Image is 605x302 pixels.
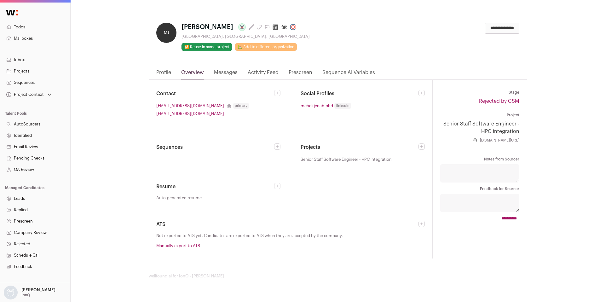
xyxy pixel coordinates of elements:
h2: ATS [156,221,418,228]
a: Prescreen [289,69,312,79]
p: [PERSON_NAME] [21,287,55,293]
a: Sequence AI Variables [322,69,375,79]
h2: Social Profiles [301,90,418,97]
div: MJ [156,23,176,43]
button: Open dropdown [5,90,53,99]
span: Senior Staff Software Engineer - HPC integration [301,156,392,163]
a: Rejected by CSM [479,99,519,104]
a: 🏡 Add to different organization [235,43,297,51]
img: Wellfound [3,6,21,19]
span: linkedin [334,103,351,109]
h2: Sequences [156,143,274,151]
a: Senior Staff Software Engineer - HPC integration [440,120,519,135]
h2: Contact [156,90,274,97]
dt: Feedback for Sourcer [440,186,519,191]
p: Not exported to ATS yet. Candidates are exported to ATS when they are accepted by the company. [156,233,425,238]
a: Manually export to ATS [156,244,200,248]
a: Messages [214,69,238,79]
a: Auto-generated resume [156,195,280,200]
dt: Notes from Sourcer [440,157,519,162]
div: primary [233,103,249,109]
a: [EMAIL_ADDRESS][DOMAIN_NAME] [156,110,224,117]
a: Overview [181,69,204,79]
button: 🔂 Reuse in same project [181,43,232,51]
div: [GEOGRAPHIC_DATA], [GEOGRAPHIC_DATA], [GEOGRAPHIC_DATA] [181,34,310,39]
a: [EMAIL_ADDRESS][DOMAIN_NAME] [156,102,224,109]
a: [DOMAIN_NAME][URL] [480,138,519,143]
a: Profile [156,69,171,79]
dt: Project [440,113,519,118]
div: Project Context [5,92,44,97]
button: Open dropdown [3,286,57,299]
span: [PERSON_NAME] [181,23,233,32]
h2: Projects [301,143,418,151]
a: Activity Feed [248,69,279,79]
img: nopic.png [4,286,18,299]
a: mehdi-jenab-phd [301,102,333,109]
dt: Stage [440,90,519,95]
p: IonQ [21,293,30,298]
h2: Resume [156,183,274,190]
footer: wellfound:ai for IonQ - [PERSON_NAME] [149,274,527,279]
